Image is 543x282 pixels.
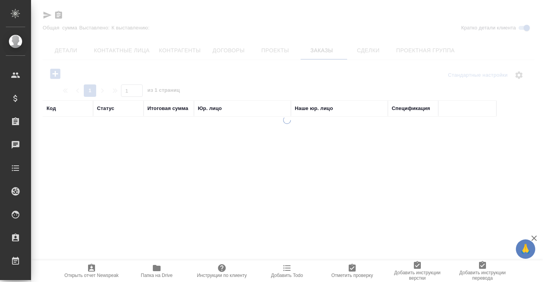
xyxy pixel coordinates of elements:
span: Папка на Drive [141,273,173,278]
span: Открыть отчет Newspeak [64,273,119,278]
div: Статус [97,105,114,112]
button: Добавить инструкции верстки [385,260,450,282]
span: Отметить проверку [331,273,373,278]
div: Юр. лицо [198,105,222,112]
button: Добавить инструкции перевода [450,260,515,282]
div: Код [47,105,56,112]
span: Добавить Todo [271,273,303,278]
div: Спецификация [392,105,430,112]
button: Папка на Drive [124,260,189,282]
button: Инструкции по клиенту [189,260,254,282]
span: Добавить инструкции верстки [389,270,445,281]
button: Добавить Todo [254,260,320,282]
span: Добавить инструкции перевода [455,270,510,281]
div: Наше юр. лицо [295,105,333,112]
span: Инструкции по клиенту [197,273,247,278]
button: 🙏 [516,239,535,259]
button: Отметить проверку [320,260,385,282]
div: Итоговая сумма [147,105,188,112]
span: 🙏 [519,241,532,257]
button: Открыть отчет Newspeak [59,260,124,282]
